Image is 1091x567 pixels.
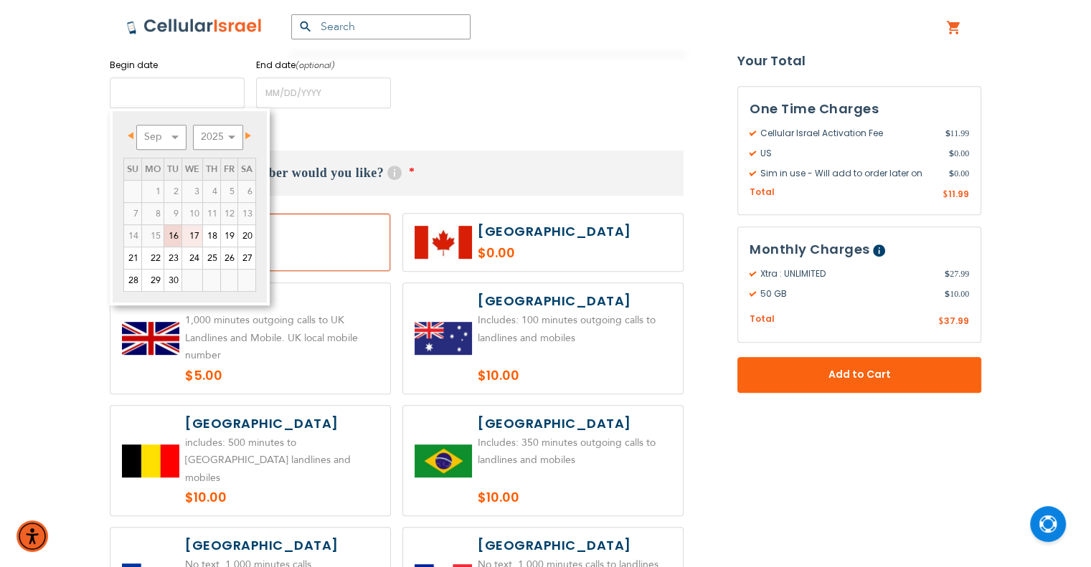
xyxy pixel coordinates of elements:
input: MM/DD/YYYY [110,77,245,108]
a: 16 [164,225,181,247]
span: Help [873,245,885,257]
span: $ [949,147,954,160]
span: 1 [142,181,164,202]
a: 28 [124,270,141,291]
label: Begin date [110,59,245,72]
a: 26 [221,247,237,269]
span: 14 [124,225,141,247]
a: 18 [203,225,220,247]
span: $ [943,189,948,201]
span: Saturday [241,163,252,176]
span: 2 [164,181,181,202]
strong: Your Total [737,50,981,72]
span: 10 [182,203,202,224]
a: 21 [124,247,141,269]
span: 11 [203,203,220,224]
span: Total [750,313,775,327]
span: Wednesday [185,163,199,176]
span: $ [938,316,944,329]
span: Friday [224,163,235,176]
span: Sunday [127,163,138,176]
span: Prev [128,132,133,139]
a: 17 [182,225,202,247]
span: 37.99 [944,315,969,328]
span: Next [245,132,251,139]
a: 24 [182,247,202,269]
span: Sim in use - Will add to order later on [750,167,949,180]
div: Accessibility Menu [16,520,48,552]
span: $ [945,127,950,140]
span: Thursday [206,163,217,176]
span: 11.99 [948,188,969,200]
span: Add to Cart [785,368,934,383]
span: 8 [142,203,164,224]
span: 13 [238,203,255,224]
span: 7 [124,203,141,224]
a: Next [237,127,255,145]
a: 23 [164,247,181,269]
span: Help [387,166,402,180]
a: 27 [238,247,255,269]
a: 25 [203,247,220,269]
a: 29 [142,270,164,291]
span: US [750,147,949,160]
span: 11.99 [945,127,969,140]
img: Cellular Israel Logo [126,18,263,35]
button: Add to Cart [737,357,981,393]
label: End date [256,59,391,72]
input: MM/DD/YYYY [256,77,391,108]
span: 5 [221,181,237,202]
span: 0.00 [949,147,969,160]
span: 27.99 [945,268,969,281]
a: 30 [164,270,181,291]
span: $ [945,288,950,301]
select: Select year [193,125,243,150]
span: Xtra : UNLIMITED [750,268,945,281]
span: 15 [142,225,164,247]
span: Monday [145,163,161,176]
span: Tuesday [167,163,179,176]
h3: One Time Charges [750,98,969,120]
span: 50 GB [750,288,945,301]
a: 22 [142,247,164,269]
span: 10.00 [945,288,969,301]
span: $ [945,268,950,281]
span: $ [949,167,954,180]
span: 6 [238,181,255,202]
a: 19 [221,225,237,247]
span: Total [750,186,775,199]
span: Monthly Charges [750,241,870,259]
span: Cellular Israel Activation Fee [750,127,945,140]
select: Select month [136,125,186,150]
span: 3 [182,181,202,202]
span: 12 [221,203,237,224]
a: Prev [125,127,143,145]
span: 0.00 [949,167,969,180]
span: 9 [164,203,181,224]
i: (optional) [296,59,335,71]
span: 4 [203,181,220,202]
a: 20 [238,225,255,247]
input: Search [291,14,471,39]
